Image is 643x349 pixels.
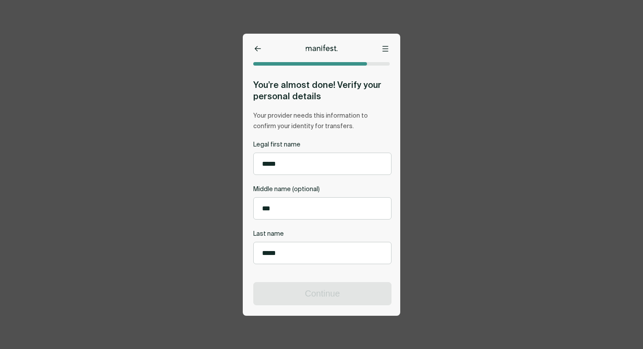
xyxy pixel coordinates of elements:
button: Continue [254,283,391,305]
label: Last name [253,230,391,238]
h2: You’re almost done! Verify your personal details [253,79,391,102]
label: Legal first name [253,141,391,149]
label: Middle name (optional) [253,185,391,194]
p: Your provider needs this information to confirm your identity for transfers. [253,111,391,132]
